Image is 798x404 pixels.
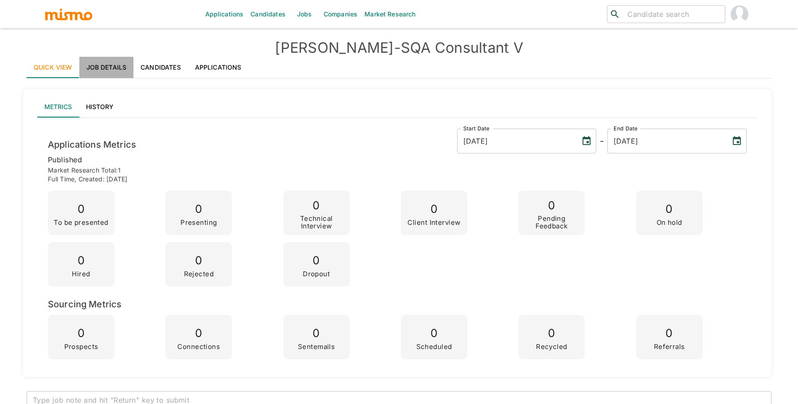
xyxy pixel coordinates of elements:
[416,343,452,351] p: Scheduled
[48,175,747,184] p: Full time , Created: [DATE]
[578,132,595,150] button: Choose date, selected date is Aug 1, 2025
[48,166,747,175] p: Market Research Total: 1
[287,196,346,216] p: 0
[72,271,90,278] p: Hired
[536,324,567,343] p: 0
[624,8,721,20] input: Candidate search
[303,271,330,278] p: Dropout
[654,343,685,351] p: Referrals
[72,251,90,271] p: 0
[607,129,724,153] input: MM/DD/YYYY
[79,96,121,118] button: History
[287,215,346,230] p: Technical Interview
[180,219,217,227] p: Presenting
[177,324,220,343] p: 0
[522,215,581,230] p: Pending Feedback
[407,219,460,227] p: Client Interview
[654,324,685,343] p: 0
[44,8,93,21] img: logo
[184,271,214,278] p: Rejected
[457,129,574,153] input: MM/DD/YYYY
[600,134,604,148] h6: -
[522,196,581,216] p: 0
[303,251,330,271] p: 0
[48,297,747,311] h6: Sourcing Metrics
[48,153,747,166] p: published
[298,343,335,351] p: Sentemails
[79,57,134,78] a: Job Details
[133,57,188,78] a: Candidates
[298,324,335,343] p: 0
[37,96,757,118] div: lab API tabs example
[54,200,109,219] p: 0
[64,343,98,351] p: Prospects
[177,343,220,351] p: Connections
[614,125,638,132] label: End Date
[416,324,452,343] p: 0
[37,96,79,118] button: Metrics
[27,57,79,78] a: Quick View
[657,219,682,227] p: On hold
[27,39,771,57] h4: [PERSON_NAME] - SQA Consultant V
[64,324,98,343] p: 0
[728,132,746,150] button: Choose date, selected date is Aug 13, 2025
[188,57,249,78] a: Applications
[536,343,567,351] p: Recycled
[463,125,490,132] label: Start Date
[657,200,682,219] p: 0
[184,251,214,271] p: 0
[48,137,136,152] h6: Applications Metrics
[180,200,217,219] p: 0
[54,219,109,227] p: To be presented
[407,200,460,219] p: 0
[731,5,748,23] img: Daniela Zito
